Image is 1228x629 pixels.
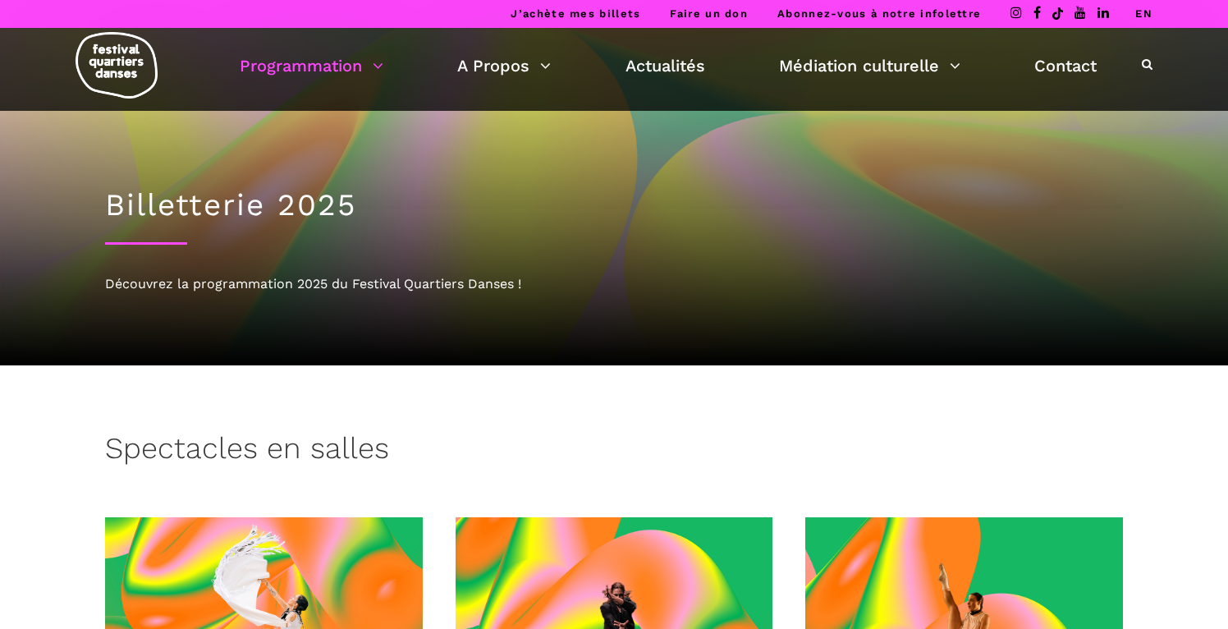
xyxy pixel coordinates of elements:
[457,52,551,80] a: A Propos
[76,32,158,99] img: logo-fqd-med
[105,187,1123,223] h1: Billetterie 2025
[511,7,640,20] a: J’achète mes billets
[105,431,389,472] h3: Spectacles en salles
[1135,7,1152,20] a: EN
[105,273,1123,295] div: Découvrez la programmation 2025 du Festival Quartiers Danses !
[625,52,705,80] a: Actualités
[779,52,960,80] a: Médiation culturelle
[670,7,748,20] a: Faire un don
[777,7,981,20] a: Abonnez-vous à notre infolettre
[240,52,383,80] a: Programmation
[1034,52,1097,80] a: Contact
